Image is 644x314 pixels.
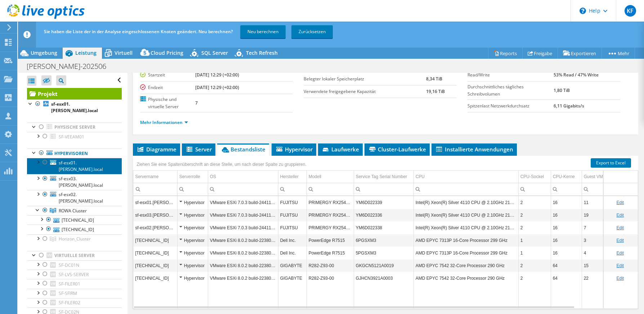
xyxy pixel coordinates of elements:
[27,88,122,99] a: Projekt
[416,172,425,181] div: CPU
[278,171,307,183] td: Hersteller Column
[59,281,80,287] span: SF-FILER01
[413,171,518,183] td: CPU Column
[115,49,133,56] span: Virtuell
[413,196,518,209] td: Column CPU, Value Intel(R) Xeon(R) Silver 4110 CPU @ 2.10GHz 210 GHz
[307,209,354,221] td: Column Modell, Value PRIMERGY RX2540 M4
[580,8,586,14] svg: \n
[551,196,582,209] td: Column CPU-Kerne, Value 16
[354,247,413,259] td: Column Service Tag Serial Number, Value 5PGSXM3
[133,171,177,183] td: Servername Column
[551,234,582,247] td: Column CPU-Kerne, Value 16
[208,272,278,284] td: Column OS, Value VMware ESXi 8.0.2 build-22380479
[356,172,407,181] div: Service Tag Serial Number
[354,171,413,183] td: Service Tag Serial Number Column
[354,209,413,221] td: Column Service Tag Serial Number, Value YM6D022336
[307,183,354,195] td: Column Modell, Filter cell
[75,49,97,56] span: Leistung
[551,221,582,234] td: Column CPU-Kerne, Value 16
[27,215,122,225] a: [TECHNICAL_ID]
[554,87,570,93] b: 1,80 TiB
[137,146,176,153] span: Diagramme
[551,171,582,183] td: CPU-Kerne Column
[208,183,278,195] td: Column OS, Filter cell
[322,146,359,153] span: Laufwerke
[179,236,206,245] div: Hypervisor
[426,88,445,94] b: 19,16 TiB
[354,183,413,195] td: Column Service Tag Serial Number, Filter cell
[278,221,307,234] td: Column Hersteller, Value FUJITSU
[51,101,98,114] b: sf-esx01.[PERSON_NAME].local
[59,160,103,172] span: sf-esx01.[PERSON_NAME].local
[240,25,286,38] a: Neu berechnen
[59,208,87,214] span: ROWA Cluster
[616,251,624,256] a: Edit
[177,272,208,284] td: Column Serverrolle, Value Hypervisor
[582,221,623,234] td: Column Guest VM Count, Value 7
[177,234,208,247] td: Column Serverrolle, Value Hypervisor
[307,196,354,209] td: Column Modell, Value PRIMERGY RX2540 M4
[27,234,122,244] a: Horizon_Cluster
[27,190,122,206] a: sf-esx02.[PERSON_NAME].local
[307,171,354,183] td: Modell Column
[278,209,307,221] td: Column Hersteller, Value FUJITSU
[133,247,177,259] td: Column Servername, Value 10.23.2.52
[27,132,122,141] a: SF-VEEAM01
[59,236,91,242] span: Horizon_Cluster
[354,196,413,209] td: Column Service Tag Serial Number, Value YM6D022339
[488,48,523,59] a: Reports
[413,209,518,221] td: Column CPU, Value Intel(R) Xeon(R) Silver 4110 CPU @ 2.10GHz 210 GHz
[307,259,354,272] td: Column Modell, Value R282-Z93-00
[278,272,307,284] td: Column Hersteller, Value GIGABYTE
[616,200,624,205] a: Edit
[558,48,602,59] a: Exportieren
[27,251,122,260] a: Virtuelle Server
[582,209,623,221] td: Column Guest VM Count, Value 19
[59,300,80,306] span: SF-FILER02
[27,99,122,115] a: sf-esx01.[PERSON_NAME].local
[27,260,122,270] a: SF-DC01N
[520,172,544,181] div: CPU-Sockel
[133,209,177,221] td: Column Servername, Value sf-esx03.schmid.local
[582,234,623,247] td: Column Guest VM Count, Value 3
[551,247,582,259] td: Column CPU-Kerne, Value 16
[518,259,551,272] td: Column CPU-Sockel, Value 2
[582,171,623,183] td: Guest VM Count Column
[195,84,239,90] b: [DATE] 12:29 (+02:00)
[582,183,623,195] td: Column Guest VM Count, Filter cell
[59,290,77,296] span: SF-SFIRM
[27,174,122,190] a: sf-esx03.[PERSON_NAME].local
[554,103,584,109] b: 6,11 Gigabits/s
[27,206,122,215] a: ROWA Cluster
[133,234,177,247] td: Column Servername, Value 10.23.2.51
[208,209,278,221] td: Column OS, Value VMware ESXi 7.0.3 build-24411414
[151,49,183,56] span: Cloud Pricing
[179,249,206,257] div: Hypervisor
[177,259,208,272] td: Column Serverrolle, Value Hypervisor
[140,119,188,125] a: Mehr Informationen
[177,183,208,195] td: Column Serverrolle, Filter cell
[413,259,518,272] td: Column CPU, Value AMD EPYC 7542 32-Core Processor 290 GHz
[208,196,278,209] td: Column OS, Value VMware ESXi 7.0.3 build-24411414
[208,234,278,247] td: Column OS, Value VMware ESXi 8.0.2 build-22380479
[179,198,206,207] div: Hypervisor
[177,196,208,209] td: Column Serverrolle, Value Hypervisor
[582,247,623,259] td: Column Guest VM Count, Value 4
[27,270,122,279] a: SF-LVS-SERVER
[133,221,177,234] td: Column Servername, Value sf-esx02.schmid.local
[278,196,307,209] td: Column Hersteller, Value FUJITSU
[413,221,518,234] td: Column CPU, Value Intel(R) Xeon(R) Silver 4110 CPU @ 2.10GHz 210 GHz
[135,159,308,169] div: Ziehen Sie eine Spaltenüberschrift an diese Stelle, um nach dieser Spalte zu gruppieren.
[23,62,117,70] h1: [PERSON_NAME]-202506
[307,247,354,259] td: Column Modell, Value PowerEdge R7515
[553,172,575,181] div: CPU-Kerne
[551,183,582,195] td: Column CPU-Kerne, Filter cell
[177,209,208,221] td: Column Serverrolle, Value Hypervisor
[616,238,624,243] a: Edit
[601,48,635,59] a: Mehr
[616,225,624,230] a: Edit
[518,209,551,221] td: Column CPU-Sockel, Value 2
[133,183,177,195] td: Column Servername, Filter cell
[179,211,206,220] div: Hypervisor
[518,183,551,195] td: Column CPU-Sockel, Filter cell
